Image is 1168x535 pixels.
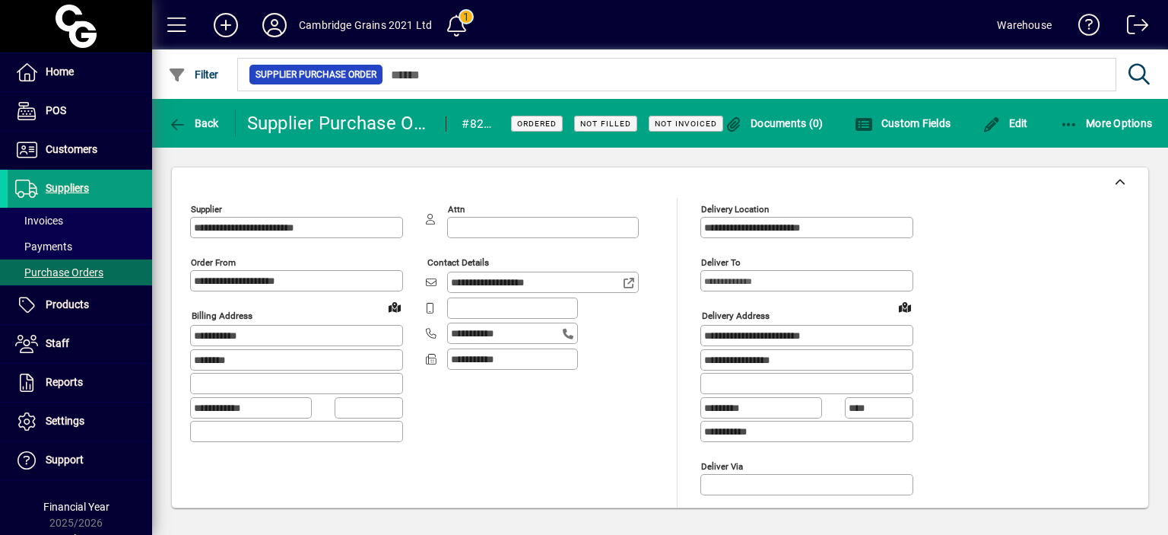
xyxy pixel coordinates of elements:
span: Support [46,454,84,466]
a: Purchase Orders [8,260,152,285]
a: Invoices [8,208,152,234]
a: Payments [8,234,152,260]
a: Staff [8,325,152,363]
mat-label: Supplier [191,204,222,215]
span: More Options [1060,117,1153,129]
a: View on map [893,295,917,319]
a: Products [8,286,152,324]
span: Staff [46,337,69,349]
span: Not Filled [580,119,631,129]
a: Knowledge Base [1067,3,1100,53]
a: Support [8,441,152,479]
span: Documents (0) [725,117,824,129]
div: #8220 [462,112,492,136]
span: Payments [15,240,72,253]
button: Filter [164,61,223,88]
span: Products [46,298,89,310]
a: Settings [8,403,152,441]
button: Back [164,110,223,137]
div: Supplier Purchase Order [247,111,431,135]
span: Custom Fields [855,117,951,129]
span: Settings [46,415,84,427]
a: Home [8,53,152,91]
mat-label: Delivery Location [701,204,769,215]
a: Logout [1116,3,1149,53]
button: Custom Fields [851,110,954,137]
button: Add [202,11,250,39]
a: Customers [8,131,152,169]
span: Ordered [517,119,557,129]
mat-label: Deliver To [701,257,741,268]
span: Back [168,117,219,129]
button: Profile [250,11,299,39]
span: Not Invoiced [655,119,717,129]
span: Edit [982,117,1028,129]
a: Reports [8,364,152,402]
app-page-header-button: Back [152,110,236,137]
button: More Options [1056,110,1157,137]
span: Home [46,65,74,78]
span: Customers [46,143,97,155]
a: View on map [382,295,407,319]
div: Warehouse [997,13,1052,37]
span: POS [46,104,66,116]
span: Purchase Orders [15,266,103,279]
button: Edit [979,110,1032,137]
a: POS [8,92,152,130]
mat-label: Order from [191,257,236,268]
span: Reports [46,376,83,388]
mat-label: Attn [448,204,465,215]
span: Filter [168,68,219,81]
span: Supplier Purchase Order [255,67,376,82]
span: Financial Year [43,501,109,513]
mat-label: Deliver via [701,460,743,471]
span: Invoices [15,215,63,227]
div: Cambridge Grains 2021 Ltd [299,13,432,37]
span: Suppliers [46,182,89,194]
button: Documents (0) [721,110,827,137]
